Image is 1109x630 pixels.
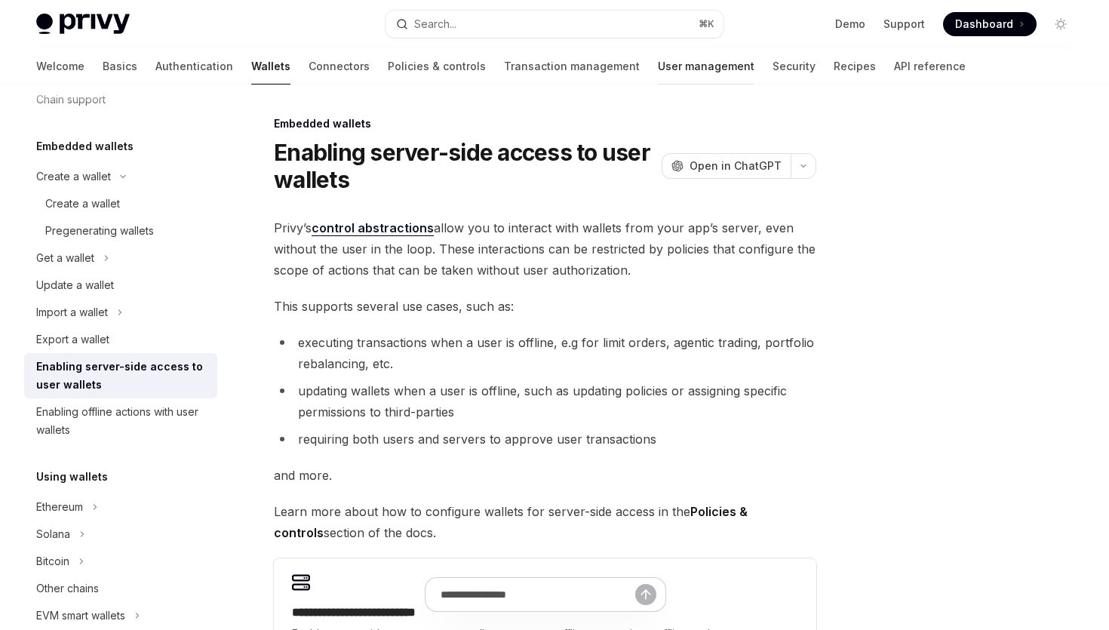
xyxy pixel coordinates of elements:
a: Dashboard [943,12,1037,36]
button: Toggle Import a wallet section [24,299,217,326]
a: Other chains [24,575,217,602]
div: Create a wallet [45,195,120,213]
div: Search... [414,15,456,33]
h5: Using wallets [36,468,108,486]
li: executing transactions when a user is offline, e.g for limit orders, agentic trading, portfolio r... [274,332,816,374]
div: Enabling server-side access to user wallets [36,358,208,394]
button: Send message [635,584,656,605]
a: Export a wallet [24,326,217,353]
div: Enabling offline actions with user wallets [36,403,208,439]
img: light logo [36,14,130,35]
h1: Enabling server-side access to user wallets [274,139,656,193]
div: Embedded wallets [274,116,816,131]
div: Import a wallet [36,303,108,321]
a: Wallets [251,48,290,85]
a: Policies & controls [388,48,486,85]
li: updating wallets when a user is offline, such as updating policies or assigning specific permissi... [274,380,816,423]
span: This supports several use cases, such as: [274,296,816,317]
a: Authentication [155,48,233,85]
a: Security [773,48,816,85]
a: Transaction management [504,48,640,85]
div: Solana [36,525,70,543]
div: Export a wallet [36,330,109,349]
div: Pregenerating wallets [45,222,154,240]
a: Support [883,17,925,32]
span: Dashboard [955,17,1013,32]
a: Connectors [309,48,370,85]
a: Update a wallet [24,272,217,299]
div: Get a wallet [36,249,94,267]
a: Basics [103,48,137,85]
button: Toggle Bitcoin section [24,548,217,575]
button: Toggle Create a wallet section [24,163,217,190]
a: Welcome [36,48,84,85]
span: and more. [274,465,816,486]
li: requiring both users and servers to approve user transactions [274,429,816,450]
div: Ethereum [36,498,83,516]
a: API reference [894,48,966,85]
button: Toggle EVM smart wallets section [24,602,217,629]
h5: Embedded wallets [36,137,134,155]
div: Bitcoin [36,552,69,570]
a: control abstractions [312,220,434,236]
span: ⌘ K [699,18,714,30]
button: Toggle dark mode [1049,12,1073,36]
button: Toggle Get a wallet section [24,244,217,272]
span: Learn more about how to configure wallets for server-side access in the section of the docs. [274,501,816,543]
button: Open search [386,11,723,38]
div: EVM smart wallets [36,607,125,625]
a: Create a wallet [24,190,217,217]
a: Pregenerating wallets [24,217,217,244]
a: Recipes [834,48,876,85]
a: Demo [835,17,865,32]
span: Open in ChatGPT [690,158,782,174]
div: Other chains [36,579,99,598]
button: Toggle Ethereum section [24,493,217,521]
div: Update a wallet [36,276,114,294]
button: Open in ChatGPT [662,153,791,179]
a: Enabling server-side access to user wallets [24,353,217,398]
div: Create a wallet [36,167,111,186]
button: Toggle Solana section [24,521,217,548]
a: Enabling offline actions with user wallets [24,398,217,444]
span: Privy’s allow you to interact with wallets from your app’s server, even without the user in the l... [274,217,816,281]
a: User management [658,48,754,85]
input: Ask a question... [441,578,635,611]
